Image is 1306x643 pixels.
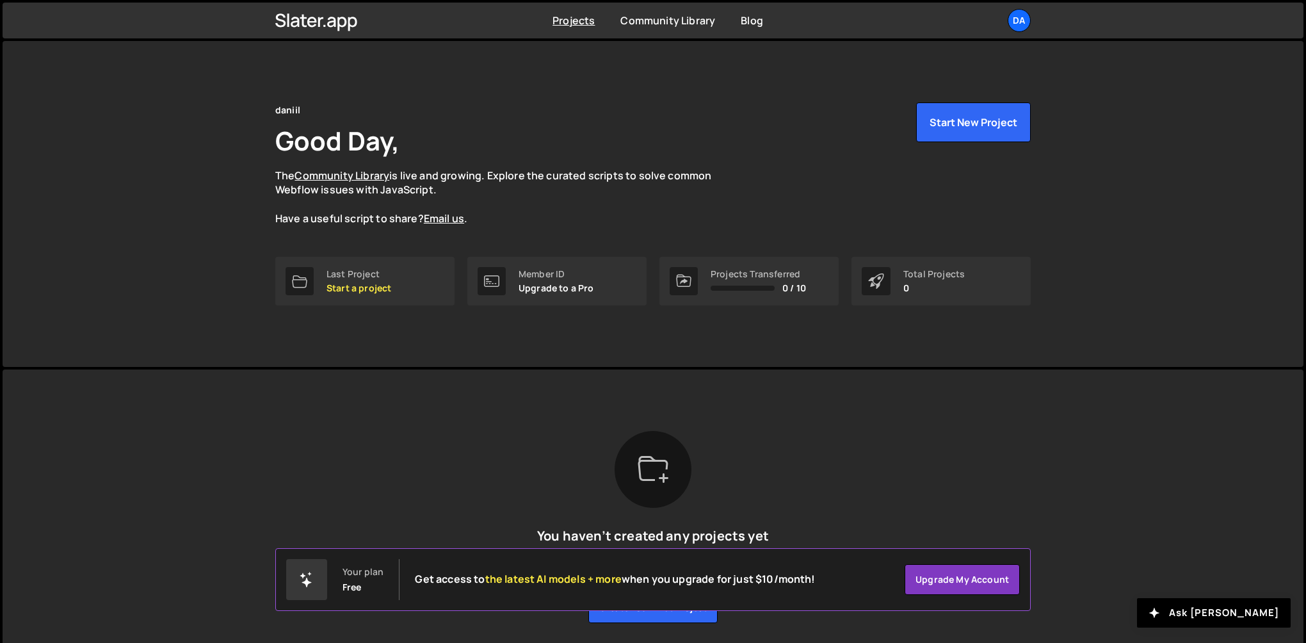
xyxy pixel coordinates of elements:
h5: You haven’t created any projects yet [535,528,771,544]
a: Projects [552,13,595,28]
div: Total Projects [903,269,965,279]
span: 0 / 10 [782,283,806,293]
a: Upgrade my account [905,564,1020,595]
a: da [1008,9,1031,32]
h1: Good Day, [275,123,399,158]
div: Your plan [343,567,383,577]
h2: Get access to when you upgrade for just $10/month! [415,573,815,585]
p: Upgrade to a Pro [519,283,594,293]
a: Email us [424,211,464,225]
a: Community Library [620,13,715,28]
div: daniil [275,102,300,118]
p: 0 [903,283,965,293]
a: Community Library [294,168,389,183]
div: Member ID [519,269,594,279]
div: Last Project [326,269,391,279]
div: Projects Transferred [711,269,806,279]
p: The is live and growing. Explore the curated scripts to solve common Webflow issues with JavaScri... [275,168,736,226]
span: the latest AI models + more [485,572,622,586]
div: Free [343,582,362,592]
a: Blog [741,13,763,28]
a: Last Project Start a project [275,257,455,305]
p: Start a project [326,283,391,293]
button: Ask [PERSON_NAME] [1137,598,1291,628]
button: Start New Project [916,102,1031,142]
